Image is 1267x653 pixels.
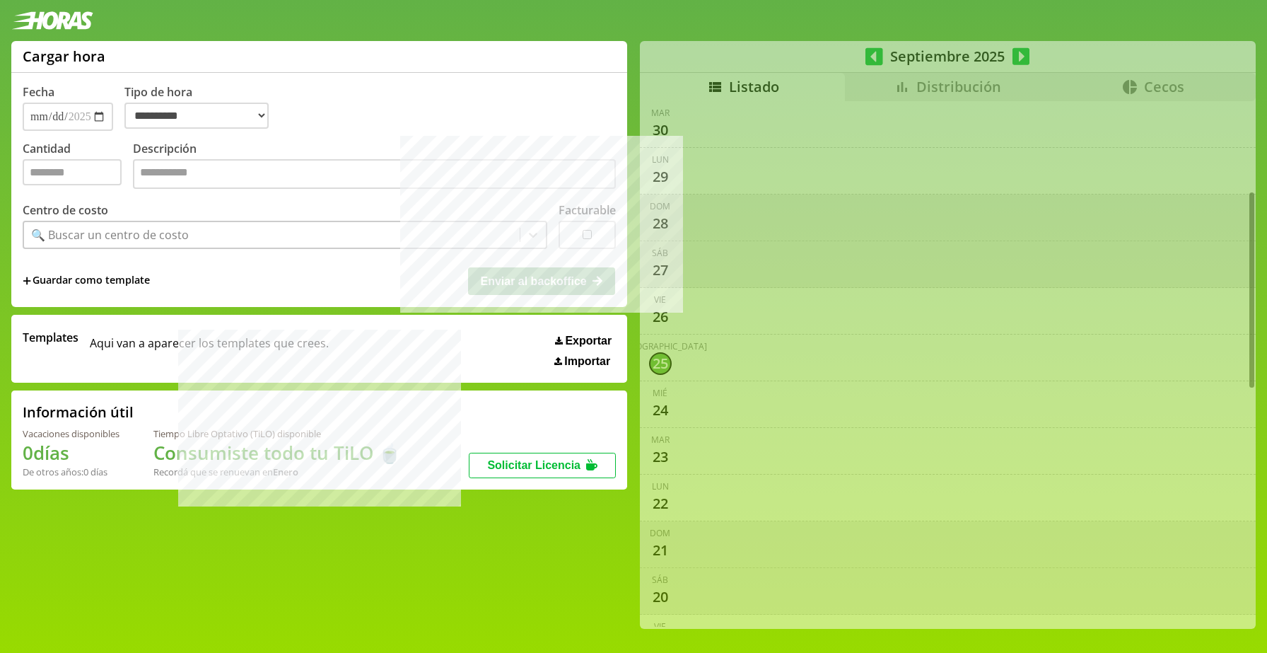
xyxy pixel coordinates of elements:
[31,227,189,243] div: 🔍 Buscar un centro de costo
[23,466,119,478] div: De otros años: 0 días
[133,141,616,192] label: Descripción
[273,466,298,478] b: Enero
[90,330,329,368] span: Aqui van a aparecer los templates que crees.
[153,427,401,440] div: Tiempo Libre Optativo (TiLO) disponible
[469,453,616,478] button: Solicitar Licencia
[23,273,31,289] span: +
[487,459,580,471] span: Solicitar Licencia
[23,427,119,440] div: Vacaciones disponibles
[23,273,150,289] span: +Guardar como template
[23,330,78,345] span: Templates
[23,159,122,185] input: Cantidad
[564,355,610,368] span: Importar
[565,335,612,347] span: Exportar
[124,103,269,129] select: Tipo de hora
[23,403,134,422] h2: Información útil
[124,84,280,131] label: Tipo de hora
[23,84,54,100] label: Fecha
[551,334,616,348] button: Exportar
[153,440,401,466] h1: Consumiste todo tu TiLO 🍵
[153,466,401,478] div: Recordá que se renuevan en
[23,440,119,466] h1: 0 días
[133,159,616,189] textarea: Descripción
[559,202,616,218] label: Facturable
[23,202,108,218] label: Centro de costo
[11,11,93,30] img: logotipo
[23,47,105,66] h1: Cargar hora
[23,141,133,192] label: Cantidad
